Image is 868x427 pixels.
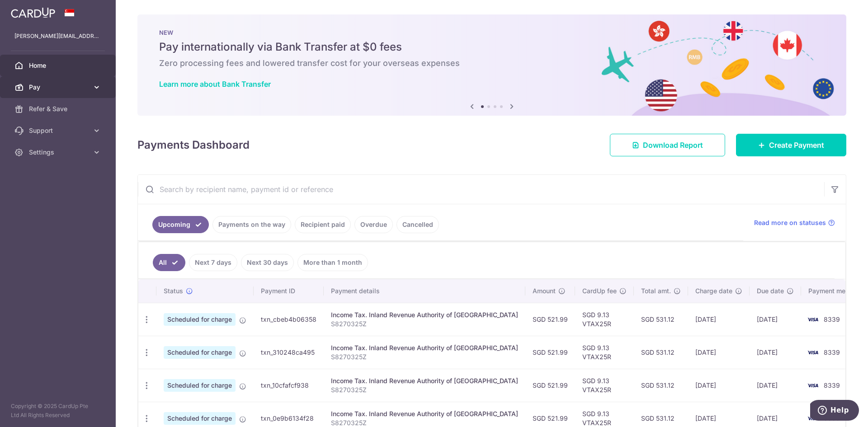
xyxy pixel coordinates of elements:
span: 8339 [824,315,840,323]
img: Bank transfer banner [137,14,846,116]
span: Scheduled for charge [164,313,236,326]
td: SGD 9.13 VTAX25R [575,369,634,402]
p: NEW [159,29,825,36]
span: 8339 [824,381,840,389]
span: Amount [533,286,556,296]
td: SGD 521.99 [525,336,575,369]
span: Scheduled for charge [164,379,236,392]
p: S8270325Z [331,352,518,361]
a: Learn more about Bank Transfer [159,80,271,89]
td: [DATE] [750,303,801,336]
a: Read more on statuses [754,218,835,227]
span: CardUp fee [582,286,617,296]
p: [PERSON_NAME][EMAIL_ADDRESS][DOMAIN_NAME] [14,32,101,41]
div: Income Tax. Inland Revenue Authority of [GEOGRAPHIC_DATA] [331,376,518,385]
a: Payments on the way [212,216,291,233]
span: Settings [29,148,89,157]
td: [DATE] [688,336,750,369]
td: SGD 521.99 [525,303,575,336]
a: Next 30 days [241,254,294,271]
th: Payment details [324,279,525,303]
div: Income Tax. Inland Revenue Authority of [GEOGRAPHIC_DATA] [331,409,518,418]
a: Create Payment [736,134,846,156]
td: [DATE] [750,336,801,369]
span: Support [29,126,89,135]
a: Recipient paid [295,216,351,233]
span: Create Payment [769,140,824,150]
td: [DATE] [750,369,801,402]
td: [DATE] [688,303,750,336]
img: Bank Card [804,347,822,358]
div: Income Tax. Inland Revenue Authority of [GEOGRAPHIC_DATA] [331,343,518,352]
img: Bank Card [804,380,822,391]
span: Status [164,286,183,296]
iframe: Opens a widget where you can find more information [810,400,859,422]
a: Cancelled [396,216,439,233]
a: Download Report [610,134,725,156]
td: SGD 9.13 VTAX25R [575,303,634,336]
span: Due date [757,286,784,296]
a: Next 7 days [189,254,237,271]
h4: Payments Dashboard [137,137,250,153]
td: SGD 531.12 [634,303,688,336]
span: Download Report [643,140,703,150]
td: [DATE] [688,369,750,402]
p: S8270325Z [331,319,518,328]
span: Scheduled for charge [164,346,236,359]
span: Scheduled for charge [164,412,236,425]
span: Read more on statuses [754,218,826,227]
td: txn_cbeb4b06358 [254,303,324,336]
img: Bank Card [804,314,822,325]
span: Home [29,61,89,70]
th: Payment ID [254,279,324,303]
a: Upcoming [152,216,209,233]
td: SGD 521.99 [525,369,575,402]
td: SGD 531.12 [634,369,688,402]
td: SGD 9.13 VTAX25R [575,336,634,369]
a: More than 1 month [297,254,368,271]
span: Refer & Save [29,104,89,113]
h6: Zero processing fees and lowered transfer cost for your overseas expenses [159,58,825,69]
span: Charge date [695,286,732,296]
td: SGD 531.12 [634,336,688,369]
span: Pay [29,83,89,92]
p: S8270325Z [331,385,518,394]
td: txn_10cfafcf938 [254,369,324,402]
input: Search by recipient name, payment id or reference [138,175,824,204]
div: Income Tax. Inland Revenue Authority of [GEOGRAPHIC_DATA] [331,310,518,319]
h5: Pay internationally via Bank Transfer at $0 fees [159,40,825,54]
a: Overdue [354,216,393,233]
a: All [153,254,185,271]
span: 8339 [824,348,840,356]
img: CardUp [11,7,55,18]
td: txn_310248ca495 [254,336,324,369]
span: Total amt. [641,286,671,296]
img: Bank Card [804,413,822,424]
